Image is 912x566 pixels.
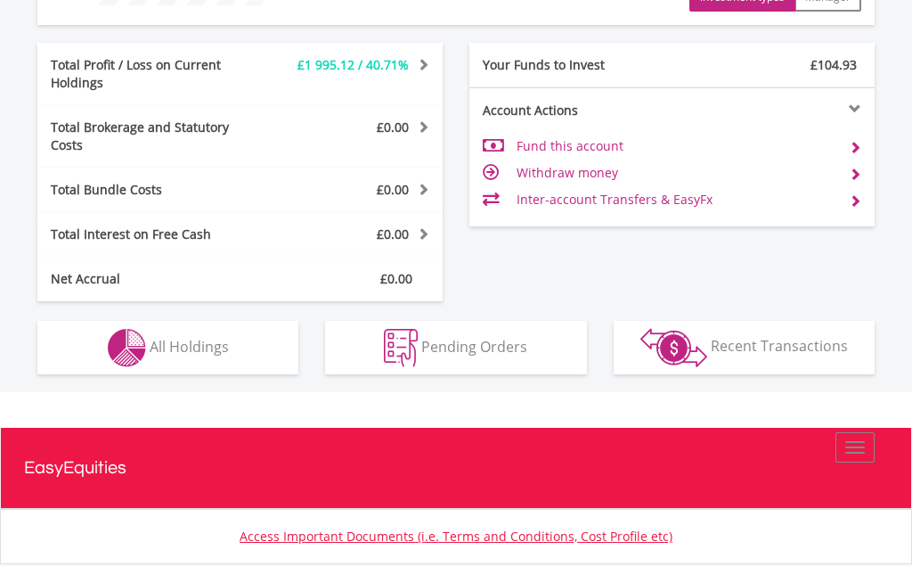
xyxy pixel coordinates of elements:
[384,329,418,367] img: pending_instructions-wht.png
[810,56,857,73] span: £104.93
[37,119,273,154] div: Total Brokerage and Statutory Costs
[469,56,672,74] div: Your Funds to Invest
[37,181,273,199] div: Total Bundle Costs
[711,336,848,356] span: Recent Transactions
[108,329,146,367] img: holdings-wht.png
[377,119,409,135] span: £0.00
[421,336,527,356] span: Pending Orders
[240,528,672,545] a: Access Important Documents (i.e. Terms and Conditions, Cost Profile etc)
[37,270,273,288] div: Net Accrual
[37,56,273,92] div: Total Profit / Loss on Current Holdings
[377,181,409,198] span: £0.00
[469,102,672,119] div: Account Actions
[297,56,409,73] span: £1 995.12 / 40.71%
[24,428,888,508] a: EasyEquities
[517,160,841,186] td: Withdraw money
[377,226,409,242] span: £0.00
[614,321,875,374] button: Recent Transactions
[37,321,298,374] button: All Holdings
[380,270,412,287] span: £0.00
[517,133,841,160] td: Fund this account
[37,226,273,243] div: Total Interest on Free Cash
[640,328,707,367] img: transactions-zar-wht.png
[150,336,229,356] span: All Holdings
[517,186,841,213] td: Inter-account Transfers & EasyFx
[325,321,586,374] button: Pending Orders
